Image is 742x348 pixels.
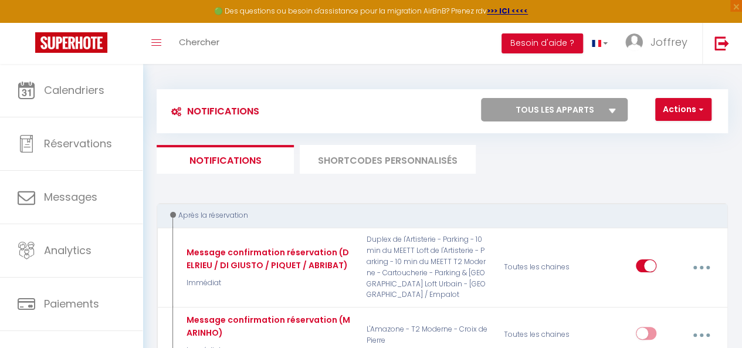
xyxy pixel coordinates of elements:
a: >>> ICI <<<< [487,6,528,16]
div: Après la réservation [168,210,706,221]
span: Analytics [44,243,92,258]
span: Réservations [44,136,112,151]
div: Toutes les chaines [496,234,588,300]
img: logout [714,36,729,50]
a: Chercher [170,23,228,64]
div: Message confirmation réservation (MARINHO) [184,313,351,339]
h3: Notifications [165,98,259,124]
p: Duplex de l'Artisterie - Parking - 10 min du MEETT Loft de l'Artisterie - Parking - 10 min du MEE... [359,234,496,300]
span: Paiements [44,296,99,311]
span: Joffrey [650,35,687,49]
p: Immédiat [184,278,351,289]
span: Calendriers [44,83,104,97]
img: Super Booking [35,32,107,53]
button: Besoin d'aide ? [502,33,583,53]
span: Messages [44,190,97,204]
li: SHORTCODES PERSONNALISÉS [300,145,476,174]
span: Chercher [179,36,219,48]
div: Message confirmation réservation (DELRIEU / DI GIUSTO / PIQUET / ABRIBAT) [184,246,351,272]
img: ... [625,33,643,51]
li: Notifications [157,145,294,174]
button: Actions [655,98,711,121]
a: ... Joffrey [616,23,702,64]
